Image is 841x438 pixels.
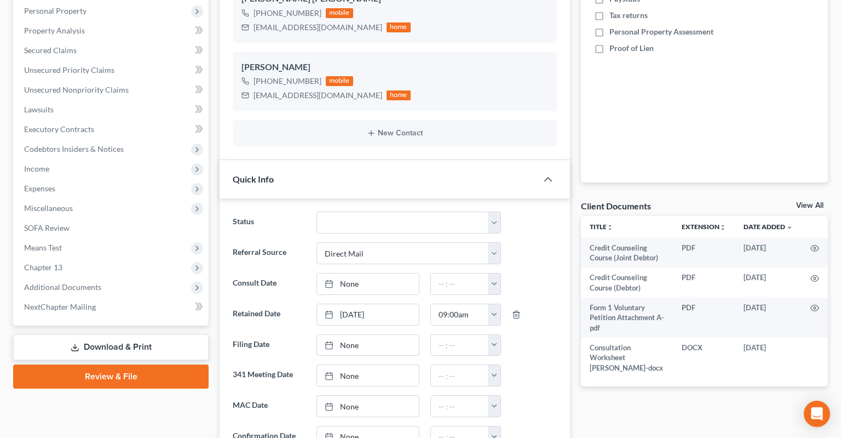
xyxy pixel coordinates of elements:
[227,395,311,417] label: MAC Date
[24,164,49,173] span: Income
[590,223,613,231] a: Titleunfold_more
[241,129,548,138] button: New Contact
[15,218,209,238] a: SOFA Review
[13,334,209,360] a: Download & Print
[24,105,54,114] span: Lawsuits
[233,174,274,184] span: Quick Info
[15,80,209,100] a: Unsecured Nonpriority Claims
[15,21,209,41] a: Property Analysis
[317,304,419,325] a: [DATE]
[581,268,673,298] td: Credit Counseling Course (Debtor)
[15,41,209,60] a: Secured Claims
[796,202,823,209] a: View All
[227,304,311,326] label: Retained Date
[24,144,124,153] span: Codebtors Insiders & Notices
[24,302,96,311] span: NextChapter Mailing
[431,396,488,417] input: -- : --
[15,120,209,139] a: Executory Contracts
[254,90,382,101] div: [EMAIL_ADDRESS][DOMAIN_NAME]
[609,43,654,54] span: Proof of Lien
[24,282,101,292] span: Additional Documents
[24,6,87,15] span: Personal Property
[431,304,488,325] input: -- : --
[24,263,62,272] span: Chapter 13
[673,268,735,298] td: PDF
[326,76,353,86] div: mobile
[24,65,114,75] span: Unsecured Priority Claims
[241,61,548,74] div: [PERSON_NAME]
[719,224,726,231] i: unfold_more
[227,242,311,264] label: Referral Source
[24,45,77,55] span: Secured Claims
[735,238,802,268] td: [DATE]
[227,212,311,234] label: Status
[254,8,321,19] div: [PHONE_NUMBER]
[609,10,648,21] span: Tax returns
[227,273,311,295] label: Consult Date
[15,60,209,80] a: Unsecured Priority Claims
[317,396,419,417] a: None
[431,365,488,386] input: -- : --
[581,338,673,378] td: Consultation Worksheet [PERSON_NAME]-docx
[607,224,613,231] i: unfold_more
[609,26,713,37] span: Personal Property Assessment
[317,365,419,386] a: None
[673,298,735,338] td: PDF
[24,203,73,213] span: Miscellaneous
[735,338,802,378] td: [DATE]
[387,90,411,100] div: home
[431,335,488,356] input: -- : --
[735,268,802,298] td: [DATE]
[254,76,321,87] div: [PHONE_NUMBER]
[581,238,673,268] td: Credit Counseling Course (Joint Debtor)
[24,184,55,193] span: Expenses
[735,298,802,338] td: [DATE]
[24,243,62,252] span: Means Test
[317,335,419,356] a: None
[326,8,353,18] div: mobile
[387,22,411,32] div: home
[24,223,70,232] span: SOFA Review
[227,365,311,386] label: 341 Meeting Date
[682,223,726,231] a: Extensionunfold_more
[254,22,382,33] div: [EMAIL_ADDRESS][DOMAIN_NAME]
[227,334,311,356] label: Filing Date
[431,274,488,294] input: -- : --
[24,124,94,134] span: Executory Contracts
[673,238,735,268] td: PDF
[804,401,830,427] div: Open Intercom Messenger
[744,223,793,231] a: Date Added expand_more
[673,338,735,378] td: DOCX
[24,26,85,35] span: Property Analysis
[24,85,129,94] span: Unsecured Nonpriority Claims
[786,224,793,231] i: expand_more
[13,365,209,389] a: Review & File
[317,274,419,294] a: None
[581,298,673,338] td: Form 1 Voluntary Petition Attachment A-pdf
[581,200,651,212] div: Client Documents
[15,100,209,120] a: Lawsuits
[15,297,209,317] a: NextChapter Mailing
